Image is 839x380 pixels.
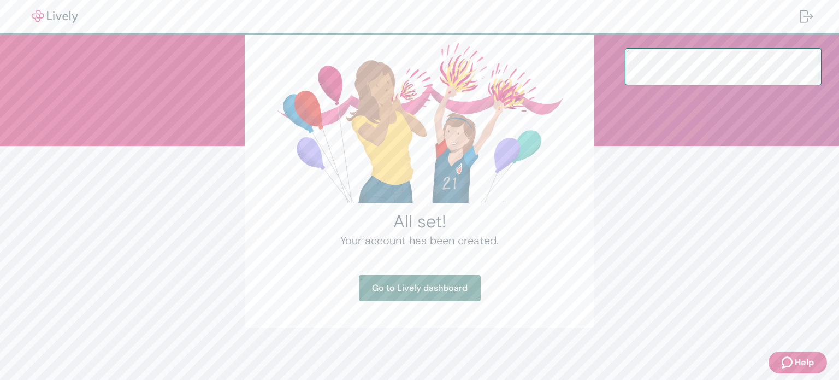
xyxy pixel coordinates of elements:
h2: All set! [271,211,568,232]
img: Lively [24,10,85,23]
a: Go to Lively dashboard [359,275,481,301]
button: Log out [791,3,822,30]
h4: Your account has been created. [271,232,568,249]
span: Help [795,356,814,369]
button: Zendesk support iconHelp [769,352,827,373]
svg: Zendesk support icon [782,356,795,369]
